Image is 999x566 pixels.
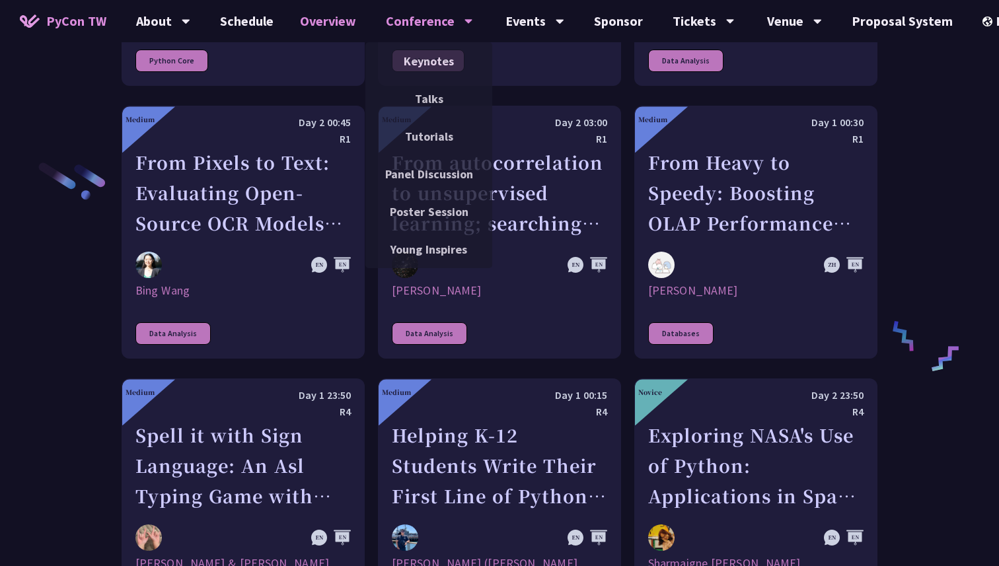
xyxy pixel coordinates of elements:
div: Python Core [135,50,208,72]
div: R1 [135,131,351,147]
div: Exploring NASA's Use of Python: Applications in Space Research and Data Analysis [648,420,864,511]
div: From Heavy to Speedy: Boosting OLAP Performance with Spark Variant Shredding [648,147,864,238]
div: R1 [392,131,607,147]
img: Home icon of PyCon TW 2025 [20,15,40,28]
div: Spell it with Sign Language: An Asl Typing Game with MediaPipe [135,420,351,511]
div: Day 2 00:45 [135,114,351,131]
div: Day 1 00:15 [392,387,607,404]
div: From autocorrelation to unsupervised learning; searching for aperiodic tilings (quasicrystals) in... [392,147,607,238]
a: Panel Discussion [365,159,492,190]
div: Day 1 00:30 [648,114,864,131]
a: Poster Session [365,196,492,227]
img: Sharmaigne Angelie Mabano [648,524,675,551]
a: Medium Day 2 03:00 R1 From autocorrelation to unsupervised learning; searching for aperiodic tili... [378,106,621,359]
div: R4 [648,404,864,420]
span: PyCon TW [46,11,106,31]
div: Medium [638,114,667,124]
div: Day 1 23:50 [135,387,351,404]
img: Locale Icon [982,17,996,26]
div: [PERSON_NAME] [648,283,864,299]
img: Bing Wang [135,252,162,278]
div: Novice [638,387,662,397]
div: Medium [126,387,155,397]
a: Tutorials [365,121,492,152]
div: Helping K-12 Students Write Their First Line of Python: Building a Game-Based Learning Platform w... [392,420,607,511]
a: Young Inspires [365,234,492,265]
img: Wei Jun Cheng [648,252,675,278]
div: Medium [382,387,411,397]
div: Bing Wang [135,283,351,299]
div: R4 [392,404,607,420]
div: Medium [126,114,155,124]
img: Chieh-Hung (Jeff) Cheng [392,524,418,551]
img: Megan & Ethan [135,524,162,551]
a: Medium Day 2 00:45 R1 From Pixels to Text: Evaluating Open-Source OCR Models on Japanese Medical ... [122,106,365,359]
div: From Pixels to Text: Evaluating Open-Source OCR Models on Japanese Medical Documents [135,147,351,238]
a: PyCon TW [7,5,120,38]
div: R1 [648,131,864,147]
div: Data Analysis [135,322,211,345]
div: Data Analysis [648,50,723,72]
div: Data Analysis [392,322,467,345]
div: Day 2 03:00 [392,114,607,131]
div: [PERSON_NAME] [392,283,607,299]
a: Talks [365,83,492,114]
div: Databases [648,322,714,345]
a: Medium Day 1 00:30 R1 From Heavy to Speedy: Boosting OLAP Performance with Spark Variant Shreddin... [634,106,877,359]
div: R4 [135,404,351,420]
a: Keynotes [365,46,492,77]
div: Day 2 23:50 [648,387,864,404]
